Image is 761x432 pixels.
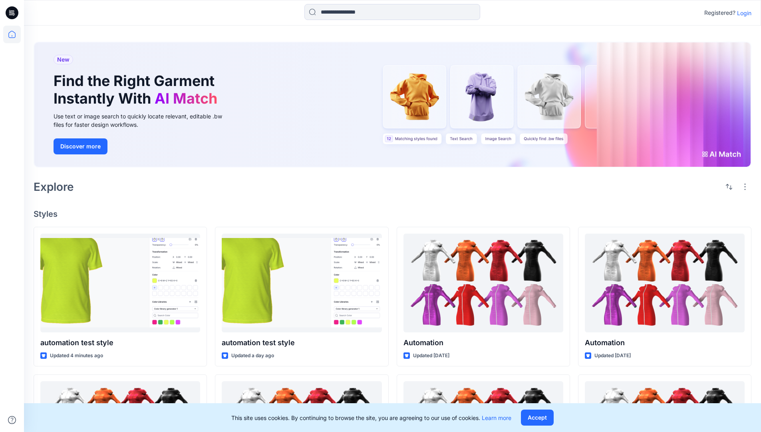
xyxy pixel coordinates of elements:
[54,72,221,107] h1: Find the Right Garment Instantly With
[222,337,381,348] p: automation test style
[54,112,233,129] div: Use text or image search to quickly locate relevant, editable .bw files for faster design workflows.
[704,8,735,18] p: Registered?
[231,352,274,360] p: Updated a day ago
[737,9,751,17] p: Login
[403,234,563,332] a: Automation
[413,352,449,360] p: Updated [DATE]
[40,234,200,332] a: automation test style
[50,352,103,360] p: Updated 4 minutes ago
[54,138,107,154] button: Discover more
[222,234,381,332] a: automation test style
[34,180,74,193] h2: Explore
[34,209,751,219] h4: Styles
[57,55,70,64] span: New
[155,90,217,107] span: AI Match
[403,337,563,348] p: Automation
[482,414,511,421] a: Learn more
[231,414,511,422] p: This site uses cookies. By continuing to browse the site, you are agreeing to our use of cookies.
[521,410,554,426] button: Accept
[585,234,745,332] a: Automation
[585,337,745,348] p: Automation
[594,352,631,360] p: Updated [DATE]
[40,337,200,348] p: automation test style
